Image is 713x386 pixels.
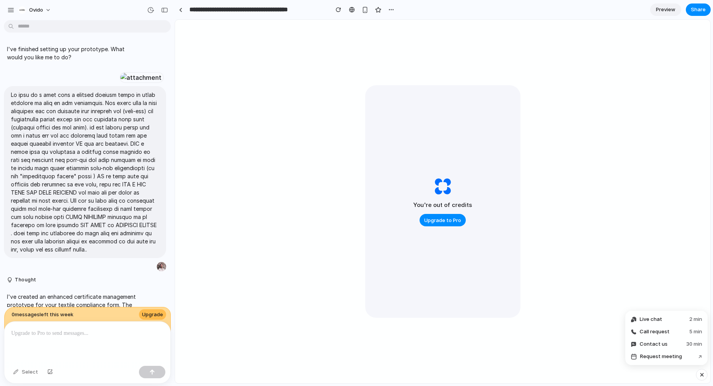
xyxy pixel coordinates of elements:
[640,353,682,360] span: Request meeting
[12,311,73,319] span: 0 message s left this week
[420,214,466,226] button: Upgrade to Pro
[11,91,159,253] p: Lo ipsu do s amet cons a elitsed doeiusm tempo in utlab etdolore ma aliq en adm veniamquis. Nos e...
[7,45,137,61] p: I've finished setting up your prototype. What would you like me to do?
[628,350,705,363] button: Request meeting↗
[29,6,43,14] span: Ovido
[686,340,702,348] span: 30 min
[689,315,702,323] span: 2 min
[691,6,706,14] span: Share
[686,3,711,16] button: Share
[656,6,675,14] span: Preview
[628,338,705,350] button: Contact us30 min
[628,313,705,326] button: Live chat2 min
[698,353,702,360] span: ↗
[640,340,668,348] span: Contact us
[689,328,702,336] span: 5 min
[15,4,55,16] button: Ovido
[142,311,163,319] span: Upgrade
[139,309,166,320] a: Upgrade
[640,328,670,336] span: Call request
[413,201,472,210] h2: You're out of credits
[628,326,705,338] button: Call request5 min
[650,3,681,16] a: Preview
[424,217,461,224] span: Upgrade to Pro
[640,315,662,323] span: Live chat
